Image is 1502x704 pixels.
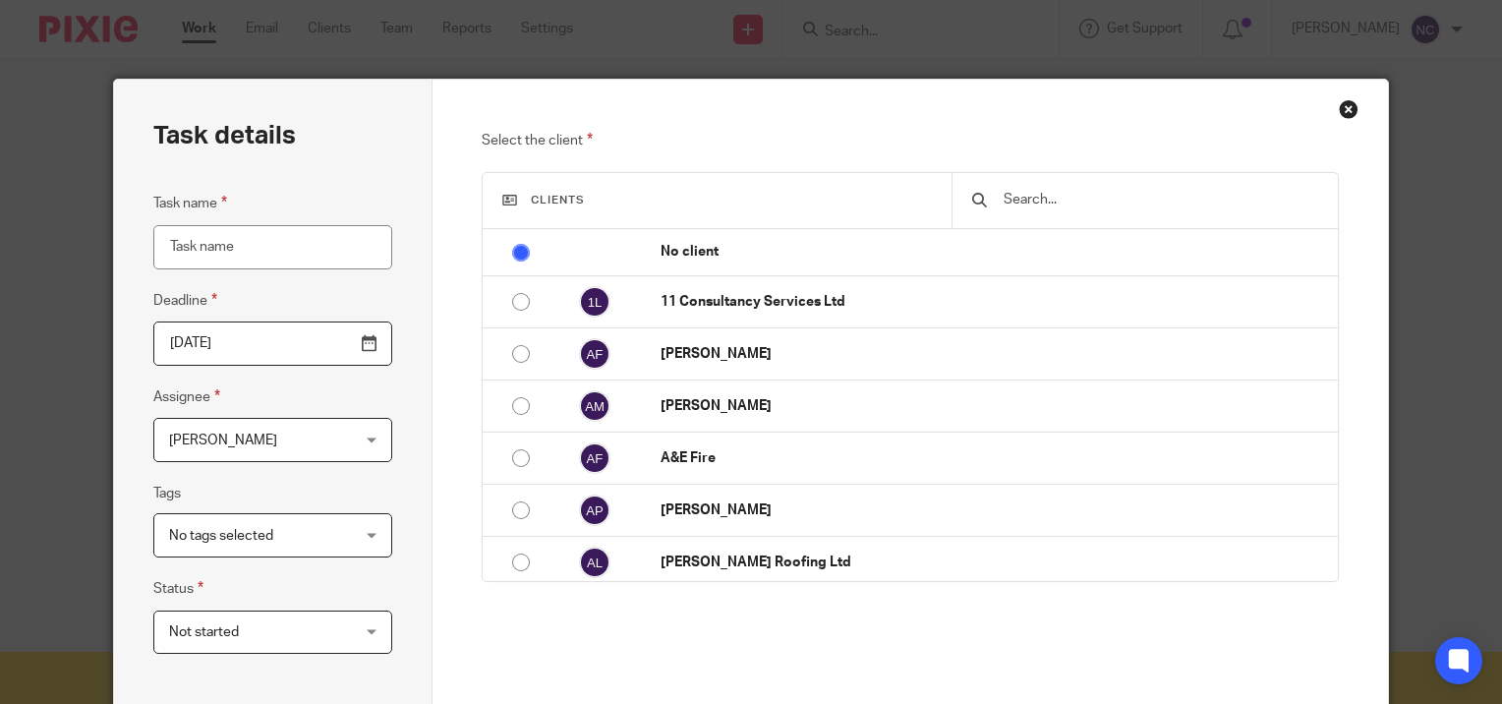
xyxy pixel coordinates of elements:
p: Select the client [482,129,1340,152]
input: Search... [1002,189,1319,210]
p: [PERSON_NAME] [661,500,1328,520]
input: Pick a date [153,322,392,366]
label: Assignee [153,385,220,408]
label: Status [153,577,203,600]
input: Task name [153,225,392,269]
label: Deadline [153,289,217,312]
label: Task name [153,192,227,214]
div: Close this dialog window [1339,99,1358,119]
img: svg%3E [579,547,610,578]
span: No tags selected [169,529,273,543]
p: 11 Consultancy Services Ltd [661,292,1328,312]
p: [PERSON_NAME] Roofing Ltd [661,553,1328,572]
img: svg%3E [579,338,610,370]
p: [PERSON_NAME] [661,396,1328,416]
p: No client [661,242,1328,262]
span: Clients [531,195,585,205]
img: svg%3E [579,286,610,318]
p: [PERSON_NAME] [661,344,1328,364]
label: Tags [153,484,181,503]
h2: Task details [153,119,296,152]
span: Not started [169,625,239,639]
span: [PERSON_NAME] [169,434,277,447]
img: svg%3E [579,390,610,422]
img: svg%3E [579,495,610,526]
img: svg%3E [579,442,610,474]
p: A&E Fire [661,448,1328,468]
